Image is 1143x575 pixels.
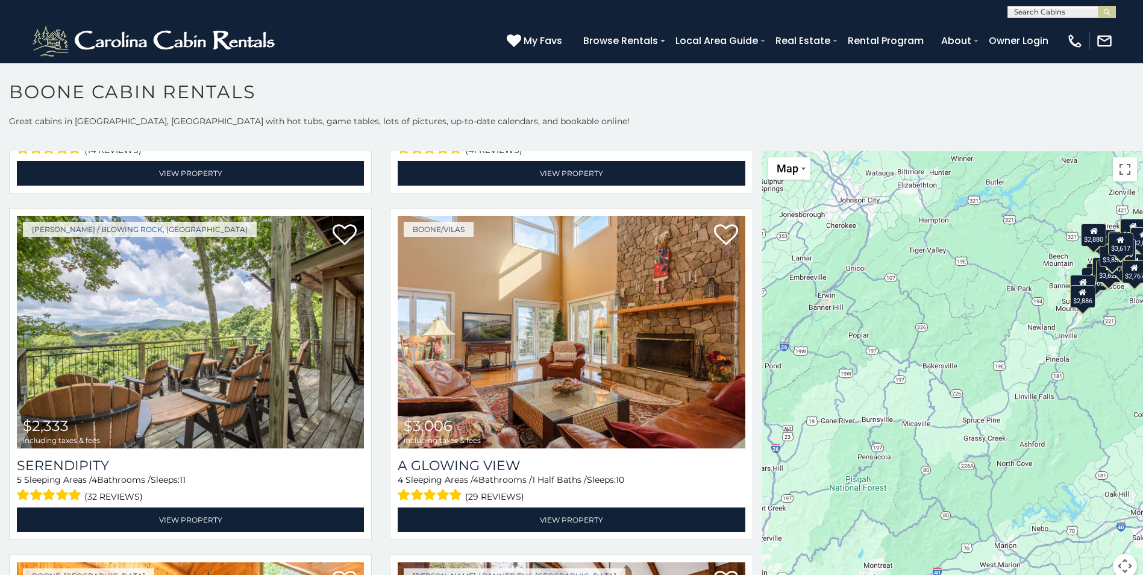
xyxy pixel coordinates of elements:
a: Add to favorites [714,223,738,248]
button: Toggle fullscreen view [1113,157,1137,181]
span: 10 [616,474,624,485]
img: Serendipity [17,216,364,448]
img: phone-regular-white.png [1066,33,1083,49]
div: Sleeping Areas / Bathrooms / Sleeps: [398,474,745,504]
span: My Favs [524,33,562,48]
span: $3,006 [404,417,453,435]
span: (29 reviews) [465,489,524,504]
a: About [935,30,977,51]
div: $2,035 [1110,239,1136,262]
a: View Property [398,507,745,532]
div: $2,886 [1069,285,1095,308]
a: Add to favorites [333,223,357,248]
a: [PERSON_NAME] / Blowing Rock, [GEOGRAPHIC_DATA] [23,222,257,237]
span: including taxes & fees [404,436,481,444]
span: 5 [17,474,22,485]
span: 4 [398,474,403,485]
img: White-1-2.png [30,23,280,59]
div: $3,617 [1108,233,1133,256]
span: $2,333 [23,417,69,435]
span: 4 [92,474,97,485]
div: $2,880 [1081,224,1106,247]
div: $3,622 [1096,260,1121,283]
span: including taxes & fees [23,436,100,444]
button: Change map style [768,157,810,180]
div: Sleeping Areas / Bathrooms / Sleeps: [17,474,364,504]
span: 1 Half Baths / [532,474,587,485]
span: 11 [180,474,186,485]
div: $3,447 [1092,257,1118,280]
span: (32 reviews) [84,489,143,504]
a: Rental Program [842,30,930,51]
a: A Glowing View [398,457,745,474]
a: Browse Rentals [577,30,664,51]
a: View Property [398,161,745,186]
a: View Property [17,507,364,532]
div: $3,852 [1100,244,1125,267]
a: Serendipity $2,333 including taxes & fees [17,216,364,448]
a: Local Area Guide [669,30,764,51]
a: View Property [17,161,364,186]
a: Boone/Vilas [404,222,474,237]
a: Serendipity [17,457,364,474]
div: $3,191 [1070,275,1095,298]
img: mail-regular-white.png [1096,33,1113,49]
img: A Glowing View [398,216,745,448]
a: A Glowing View $3,006 including taxes & fees [398,216,745,448]
a: Real Estate [769,30,836,51]
span: Map [777,162,798,175]
span: 4 [473,474,478,485]
a: Owner Login [983,30,1054,51]
a: My Favs [507,33,565,49]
